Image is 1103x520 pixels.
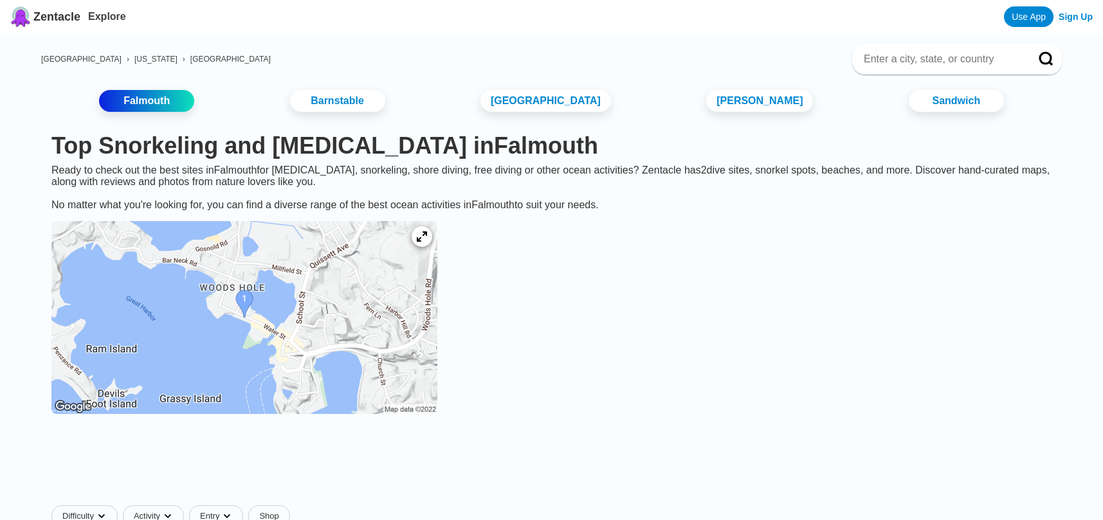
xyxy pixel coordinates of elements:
a: [GEOGRAPHIC_DATA] [190,55,271,64]
a: Zentacle logoZentacle [10,6,80,27]
div: Ready to check out the best sites in Falmouth for [MEDICAL_DATA], snorkeling, shore diving, free ... [41,165,1062,211]
span: › [127,55,129,64]
img: Falmouth dive site map [51,221,437,414]
iframe: Advertisement [240,437,864,495]
img: Zentacle logo [10,6,31,27]
a: Use App [1004,6,1053,27]
span: › [183,55,185,64]
a: [PERSON_NAME] [706,90,813,112]
a: Barnstable [290,90,385,112]
a: Falmouth [99,90,194,112]
a: [GEOGRAPHIC_DATA] [41,55,122,64]
input: Enter a city, state, or country [862,53,1021,66]
a: Falmouth dive site map [41,211,448,427]
a: Sandwich [909,90,1004,112]
a: Explore [88,11,126,22]
a: Sign Up [1059,12,1093,22]
a: [GEOGRAPHIC_DATA] [480,90,611,112]
span: Zentacle [33,10,80,24]
h1: Top Snorkeling and [MEDICAL_DATA] in Falmouth [51,132,1052,159]
a: [US_STATE] [134,55,178,64]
